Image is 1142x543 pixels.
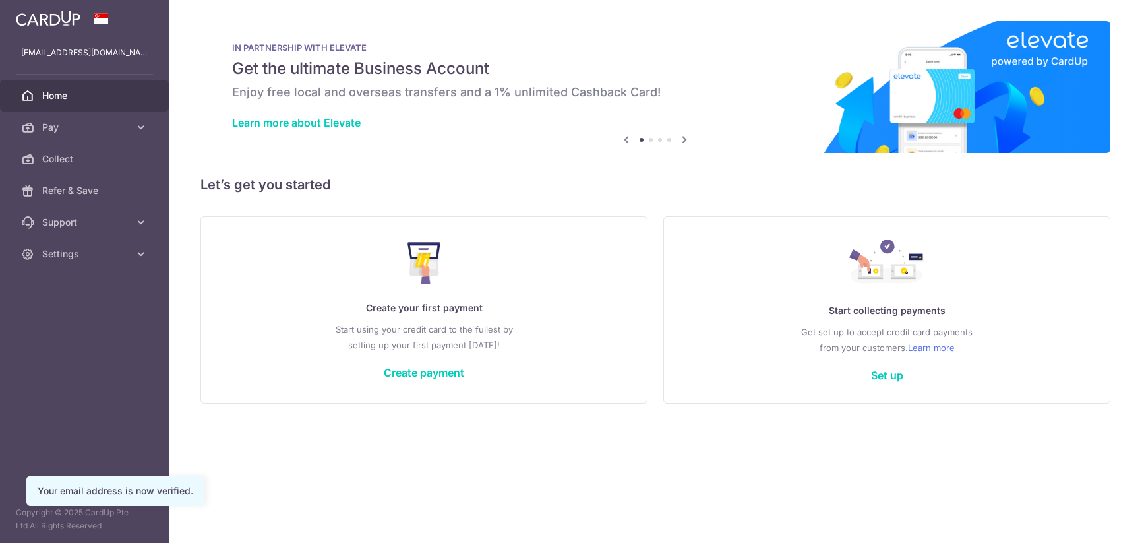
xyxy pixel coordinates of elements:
p: IN PARTNERSHIP WITH ELEVATE [232,42,1079,53]
p: Create your first payment [227,300,620,316]
span: Collect [42,152,129,166]
p: Start using your credit card to the fullest by setting up your first payment [DATE]! [227,321,620,353]
h5: Get the ultimate Business Account [232,58,1079,79]
a: Set up [871,369,903,382]
p: [EMAIL_ADDRESS][DOMAIN_NAME] [21,46,148,59]
div: Your email address is now verified. [38,484,193,497]
span: Refer & Save [42,184,129,197]
a: Create payment [384,366,464,379]
span: Support [42,216,129,229]
span: Home [42,89,129,102]
img: Renovation banner [200,21,1110,153]
img: Collect Payment [849,240,924,287]
p: Get set up to accept credit card payments from your customers. [690,324,1083,356]
h5: Let’s get you started [200,174,1110,195]
span: Settings [42,247,129,261]
img: CardUp [16,11,80,26]
p: Start collecting payments [690,303,1083,319]
a: Learn more [908,340,955,356]
span: Pay [42,121,129,134]
h6: Enjoy free local and overseas transfers and a 1% unlimited Cashback Card! [232,84,1079,100]
a: Learn more about Elevate [232,116,361,129]
img: Make Payment [407,242,441,284]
